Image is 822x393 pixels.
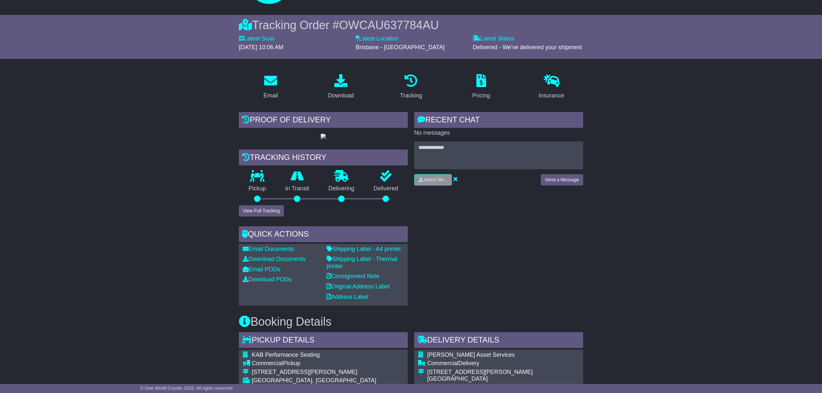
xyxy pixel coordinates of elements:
[239,112,408,129] div: Proof of Delivery
[319,185,364,192] p: Delivering
[243,256,305,262] a: Download Documents
[252,369,376,376] div: [STREET_ADDRESS][PERSON_NAME]
[327,246,401,252] a: Shipping Label - A4 printer
[400,91,422,100] div: Tracking
[364,185,408,192] p: Delivered
[473,35,514,42] label: Latest Status
[339,18,439,32] span: OWCAU637784AU
[239,315,583,328] h3: Booking Details
[324,72,358,102] a: Download
[414,112,583,129] div: RECENT CHAT
[259,72,282,102] a: Email
[239,332,408,350] div: Pickup Details
[327,294,368,300] a: Address Label
[252,377,376,384] div: [GEOGRAPHIC_DATA], [GEOGRAPHIC_DATA]
[239,18,583,32] div: Tracking Order #
[356,44,444,51] span: Brisbane - [GEOGRAPHIC_DATA]
[327,273,379,279] a: Consignment Note
[539,91,564,100] div: Insurance
[541,174,583,185] button: Send a Message
[239,44,283,51] span: [DATE] 10:06 AM
[427,369,574,376] div: [STREET_ADDRESS][PERSON_NAME]
[239,150,408,167] div: Tracking history
[239,185,276,192] p: Pickup
[534,72,568,102] a: Insurance
[252,360,283,366] span: Commercial
[427,360,574,367] div: Delivery
[473,44,582,51] span: Delivered - We've delivered your shipment
[427,352,515,358] span: [PERSON_NAME] Asset Services
[263,91,278,100] div: Email
[414,129,583,137] p: No messages
[427,360,458,366] span: Commercial
[414,332,583,350] div: Delivery Details
[427,376,574,383] div: [GEOGRAPHIC_DATA]
[276,185,319,192] p: In Transit
[252,360,376,367] div: Pickup
[239,205,284,217] button: View Full Tracking
[468,72,494,102] a: Pricing
[327,256,397,269] a: Shipping Label - Thermal printer
[472,91,490,100] div: Pricing
[327,283,390,290] a: Original Address Label
[252,352,320,358] span: KAB Performance Seating
[140,386,234,391] span: © One World Courier 2025. All rights reserved.
[356,35,398,42] label: Latest Location
[243,246,294,252] a: Email Documents
[243,266,280,273] a: Email PODs
[243,276,292,283] a: Download PODs
[328,91,354,100] div: Download
[321,134,326,139] img: GetPodImage
[396,72,426,102] a: Tracking
[239,35,275,42] label: Latest Scan
[239,226,408,244] div: Quick Actions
